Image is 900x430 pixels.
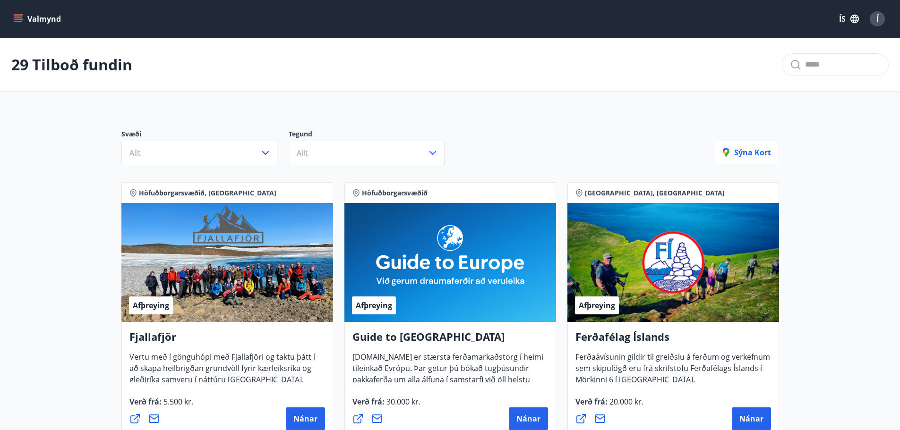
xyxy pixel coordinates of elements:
h4: Fjallafjör [129,329,325,351]
span: Nánar [293,413,317,424]
span: Afþreying [133,300,169,311]
button: Nánar [509,407,548,430]
span: Í [876,14,879,24]
span: Nánar [739,413,763,424]
span: Afþreying [356,300,392,311]
span: Nánar [516,413,540,424]
button: Allt [289,141,445,165]
span: Allt [129,148,141,158]
button: menu [11,10,65,27]
button: Sýna kort [715,141,779,164]
span: Höfuðborgarsvæðið, [GEOGRAPHIC_DATA] [139,188,276,198]
p: Sýna kort [723,147,771,158]
span: Ferðaávísunin gildir til greiðslu á ferðum og verkefnum sem skipulögð eru frá skrifstofu Ferðafél... [575,352,770,392]
button: Nánar [286,407,325,430]
h4: Guide to [GEOGRAPHIC_DATA] [352,329,548,351]
span: Afþreying [579,300,615,311]
button: ÍS [834,10,864,27]
h4: Ferðafélag Íslands [575,329,771,351]
span: Vertu með í gönguhópi með Fjallafjöri og taktu þátt í að skapa heilbrigðan grundvöll fyrir kærlei... [129,352,315,392]
span: 5.500 kr. [162,396,193,407]
span: Verð frá : [575,396,643,414]
p: Svæði [121,129,289,141]
button: Nánar [732,407,771,430]
p: Tegund [289,129,456,141]
button: Allt [121,141,277,165]
p: 29 Tilboð fundin [11,54,132,75]
span: [GEOGRAPHIC_DATA], [GEOGRAPHIC_DATA] [585,188,725,198]
span: 20.000 kr. [608,396,643,407]
span: [DOMAIN_NAME] er stærsta ferðamarkaðstorg í heimi tileinkað Evrópu. Þar getur þú bókað tugþúsundi... [352,352,543,415]
span: Verð frá : [129,396,193,414]
span: 30.000 kr. [385,396,420,407]
span: Höfuðborgarsvæðið [362,188,428,198]
span: Allt [297,148,308,158]
button: Í [866,8,889,30]
span: Verð frá : [352,396,420,414]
